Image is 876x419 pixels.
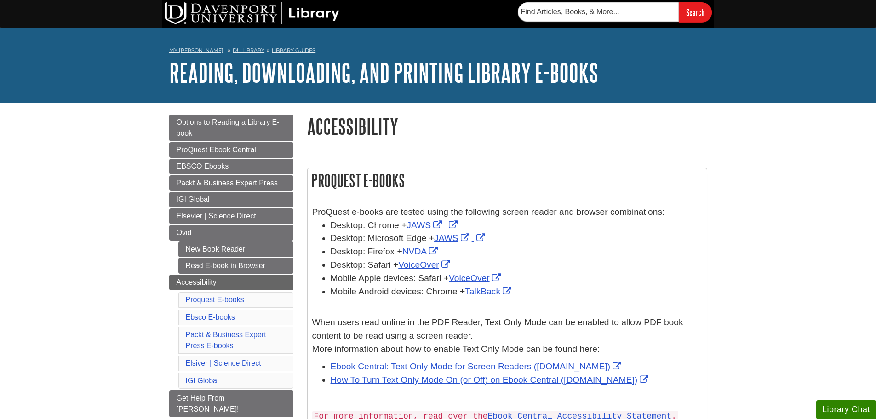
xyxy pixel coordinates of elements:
a: Accessibility [169,275,293,290]
img: DU Library [165,2,339,24]
a: Library Guides [272,47,315,53]
li: Desktop: Firefox + [331,245,702,258]
form: Searches DU Library's articles, books, and more [518,2,712,22]
span: ProQuest Ebook Central [177,146,256,154]
a: DU Library [233,47,264,53]
a: My [PERSON_NAME] [169,46,223,54]
span: Elsevier | Science Direct [177,212,256,220]
li: Mobile Android devices: Chrome + [331,285,702,298]
input: Search [679,2,712,22]
a: Link opens in new window [398,260,452,270]
a: Proquest E-books [186,296,244,304]
a: Link opens in new window [402,247,440,256]
span: EBSCO Ebooks [177,162,229,170]
a: Link opens in new window [331,362,624,371]
a: Link opens in new window [465,287,514,296]
span: Ovid [177,229,192,236]
li: Desktop: Safari + [331,258,702,272]
a: Read E-book in Browser [178,258,293,274]
a: EBSCO Ebooks [169,159,293,174]
a: Packt & Business Expert Press [169,175,293,191]
nav: breadcrumb [169,44,707,59]
span: Accessibility [177,278,217,286]
p: When users read online in the PDF Reader, Text Only Mode can be enabled to allow PDF book content... [312,303,702,356]
h2: Proquest E-books [308,168,707,193]
span: Packt & Business Expert Press [177,179,278,187]
a: Options to Reading a Library E-book [169,115,293,141]
span: IGI Global [177,195,210,203]
h1: Accessibility [307,115,707,138]
span: Get Help From [PERSON_NAME]! [177,394,239,413]
a: Ovid [169,225,293,241]
span: Options to Reading a Library E-book [177,118,280,137]
div: ProQuest e-books are tested using the following screen reader and browser combinations: [312,206,702,391]
div: Guide Page Menu [169,115,293,417]
a: Link opens in new window [407,220,444,230]
a: Elsiver | Science Direct [186,359,261,367]
a: IGI Global [186,377,219,385]
a: Ebsco E-books [186,313,235,321]
a: Packt & Business Expert Press E-books [186,331,266,350]
a: New Book Reader [178,241,293,257]
a: ProQuest Ebook Central [169,142,293,158]
a: Get Help From [PERSON_NAME]! [169,390,293,417]
button: Library Chat [816,400,876,419]
a: Elsevier | Science Direct [169,208,293,224]
a: Link opens in new window [434,233,472,243]
li: Desktop: Microsoft Edge + [331,232,702,245]
li: Mobile Apple devices: Safari + [331,272,702,285]
a: Link opens in new window [449,273,503,283]
a: Link opens in new window [444,220,460,230]
input: Find Articles, Books, & More... [518,2,679,22]
a: Link opens in new window [331,375,651,385]
a: Reading, Downloading, and Printing Library E-books [169,58,598,87]
a: IGI Global [169,192,293,207]
li: Desktop: Chrome + [331,219,702,232]
a: Link opens in new window [472,233,487,243]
